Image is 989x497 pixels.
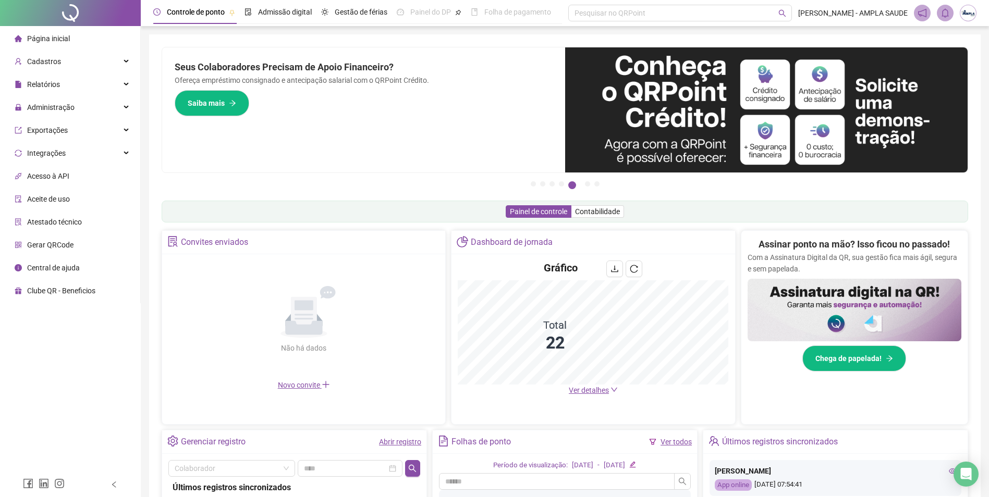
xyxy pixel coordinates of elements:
span: lock [15,104,22,111]
span: Painel de controle [510,207,567,216]
span: eye [949,467,956,475]
div: Gerenciar registro [181,433,246,451]
span: sun [321,8,328,16]
span: solution [15,218,22,226]
span: Acesso à API [27,172,69,180]
span: Atestado técnico [27,218,82,226]
button: 2 [540,181,545,187]
div: Últimos registros sincronizados [722,433,838,451]
button: 5 [568,181,576,189]
span: Relatórios [27,80,60,89]
span: Contabilidade [575,207,620,216]
span: filter [649,438,656,445]
span: instagram [54,478,65,489]
span: api [15,172,22,180]
span: file-text [438,436,449,446]
span: pushpin [455,9,461,16]
span: Controle de ponto [167,8,225,16]
span: search [778,9,786,17]
button: 7 [594,181,600,187]
span: Página inicial [27,34,70,43]
span: dashboard [397,8,404,16]
span: plus [322,380,330,389]
div: Últimos registros sincronizados [173,481,416,494]
span: left [111,481,118,488]
span: Clube QR - Beneficios [27,287,95,295]
a: Abrir registro [379,438,421,446]
div: - [597,460,600,471]
span: edit [629,461,636,468]
button: Chega de papelada! [802,345,906,371]
span: Saiba mais [188,97,225,109]
div: Convites enviados [181,233,248,251]
div: [DATE] 07:54:41 [715,479,956,491]
button: Saiba mais [175,90,249,116]
span: Gestão de férias [335,8,387,16]
span: info-circle [15,264,22,271]
div: Folhas de ponto [451,433,511,451]
button: 3 [550,181,555,187]
span: Folha de pagamento [484,8,551,16]
span: notification [918,8,927,18]
div: Dashboard de jornada [471,233,553,251]
span: search [678,477,687,486]
span: qrcode [15,241,22,249]
span: linkedin [39,478,49,489]
span: [PERSON_NAME] - AMPLA SAUDE [798,7,908,19]
span: file [15,81,22,88]
span: Exportações [27,126,68,134]
div: App online [715,479,752,491]
span: Administração [27,103,75,111]
span: reload [630,265,638,273]
span: Admissão digital [258,8,312,16]
span: Gerar QRCode [27,241,74,249]
div: [DATE] [604,460,625,471]
div: [PERSON_NAME] [715,465,956,477]
span: pushpin [229,9,235,16]
span: down [611,386,618,393]
span: gift [15,287,22,294]
span: home [15,35,22,42]
span: audit [15,195,22,203]
span: solution [167,236,178,247]
a: Ver todos [661,438,692,446]
span: team [709,436,719,446]
div: [DATE] [572,460,593,471]
span: book [471,8,478,16]
span: Central de ajuda [27,264,80,272]
span: facebook [23,478,33,489]
span: user-add [15,58,22,65]
span: clock-circle [153,8,161,16]
span: Aceite de uso [27,195,70,203]
p: Ofereça empréstimo consignado e antecipação salarial com o QRPoint Crédito. [175,74,553,86]
img: banner%2F11e687cd-1386-4cbd-b13b-7bd81425532d.png [565,47,968,172]
span: Cadastros [27,57,61,66]
button: 1 [531,181,536,187]
span: arrow-right [886,355,893,362]
h2: Seus Colaboradores Precisam de Apoio Financeiro? [175,60,553,74]
span: sync [15,150,22,157]
span: Painel do DP [410,8,451,16]
span: file-done [245,8,252,16]
span: bell [941,8,950,18]
span: setting [167,436,178,446]
p: Com a Assinatura Digital da QR, sua gestão fica mais ágil, segura e sem papelada. [748,252,961,275]
div: Período de visualização: [493,460,568,471]
span: Novo convite [278,381,330,389]
button: 4 [559,181,564,187]
button: 6 [585,181,590,187]
div: Não há dados [256,342,352,354]
span: arrow-right [229,100,236,107]
span: Integrações [27,149,66,157]
span: export [15,127,22,134]
h4: Gráfico [544,260,578,275]
span: Ver detalhes [569,386,609,394]
img: 21341 [960,5,976,21]
span: Chega de papelada! [815,353,882,364]
span: download [611,265,619,273]
h2: Assinar ponto na mão? Isso ficou no passado! [759,237,950,252]
a: Ver detalhes down [569,386,618,394]
div: Open Intercom Messenger [954,462,979,487]
span: search [408,464,417,473]
span: pie-chart [457,236,468,247]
